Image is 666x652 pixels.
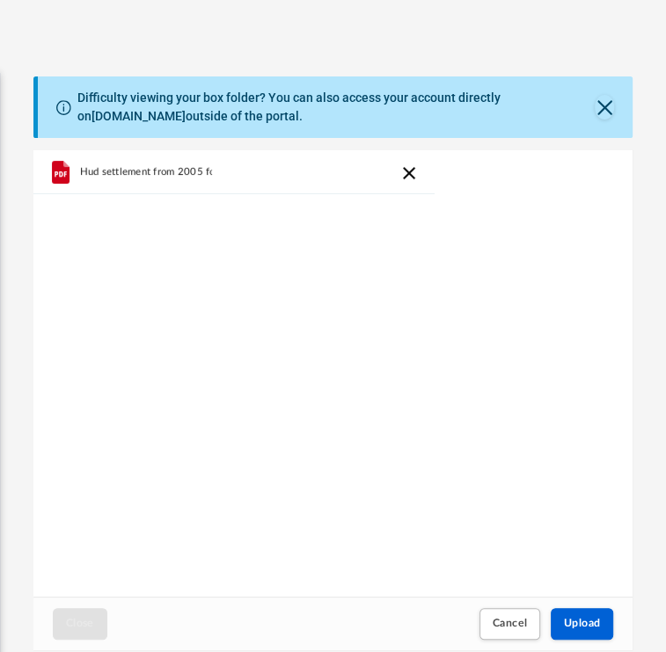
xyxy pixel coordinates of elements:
[53,608,107,639] button: Close
[399,163,420,184] button: Cancel this upload
[33,150,633,650] div: Upload
[79,166,288,177] span: Hud settlement from 2005 for 2246 pg 2.pdf
[595,95,614,120] button: Close
[77,89,595,126] div: Difficulty viewing your box folder? You can also access your account directly on outside of the p...
[91,109,186,123] a: [DOMAIN_NAME]
[66,618,94,628] span: Close
[479,608,541,639] button: Cancel
[33,150,435,597] div: grid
